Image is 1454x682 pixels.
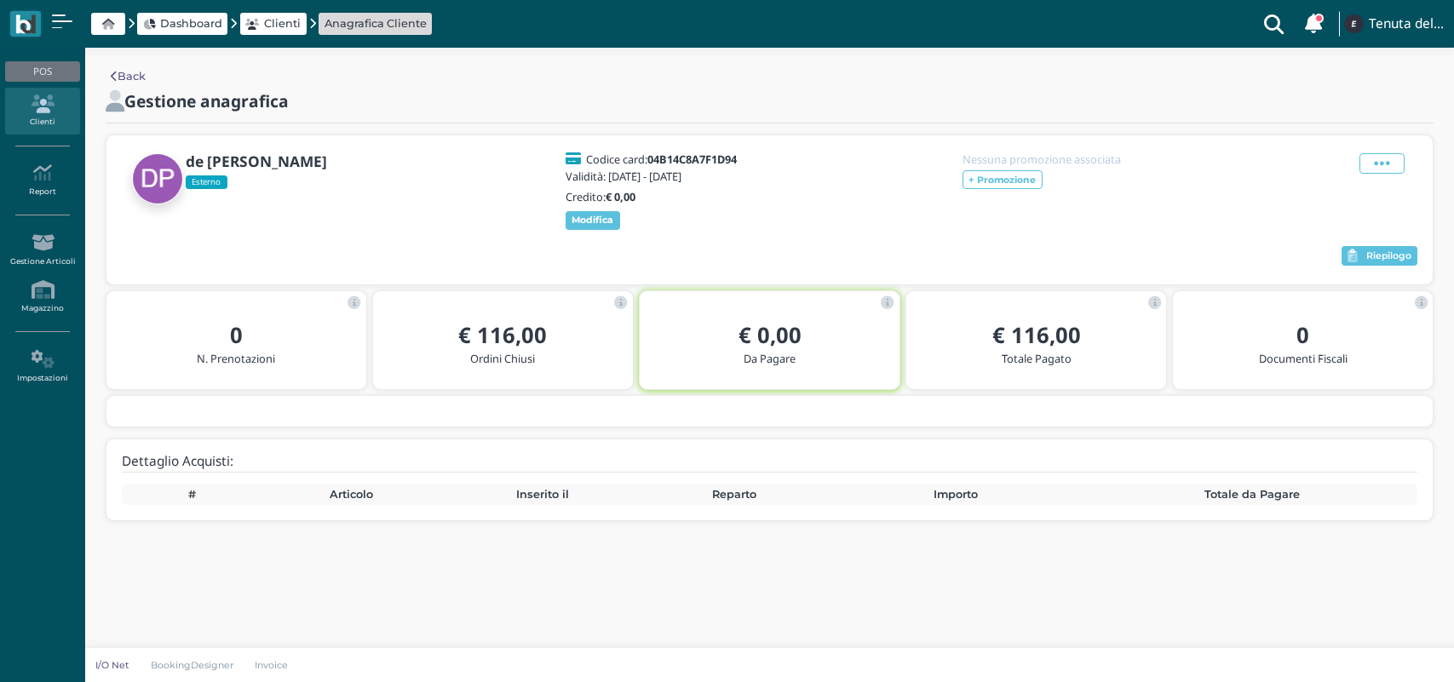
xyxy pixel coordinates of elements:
button: Riepilogo [1342,246,1417,266]
h4: Tenuta del Barco [1369,17,1444,32]
b: 04B14C8A7F1D94 [647,152,737,167]
a: Clienti [245,15,301,32]
h4: Dettaglio Acquisti: [122,455,233,469]
th: Inserito il [440,484,645,506]
a: Gestione Articoli [5,226,79,273]
th: # [122,484,263,506]
h5: Ordini Chiusi [387,352,619,364]
h5: Totale Pagato [920,352,1152,364]
a: Back [111,68,146,84]
h5: Credito: [566,191,744,203]
img: de pascale null [132,153,183,204]
a: Dashboard [143,15,222,32]
img: logo [15,14,35,34]
h5: Nessuna promozione associata [963,153,1141,165]
a: Report [5,157,79,203]
th: Totale da Pagare [1087,484,1417,506]
a: Clienti [5,88,79,135]
th: Importo [825,484,1087,506]
h5: N. Prenotazioni [120,352,353,364]
h5: Da Pagare [653,352,886,364]
b: € 116,00 [458,320,547,350]
img: ... [1344,14,1363,33]
b: 0 [230,320,243,350]
b: Modifica [572,214,613,226]
span: Esterno [186,175,227,189]
a: ... Tenuta del Barco [1342,3,1444,44]
b: 0 [1296,320,1309,350]
b: € 0,00 [738,320,802,350]
span: Clienti [264,15,301,32]
a: Anagrafica Cliente [325,15,427,32]
h2: Gestione anagrafica [124,92,289,110]
b: € 116,00 [992,320,1081,350]
a: Impostazioni [5,343,79,390]
th: Reparto [645,484,825,506]
a: Magazzino [5,273,79,320]
b: + Promozione [968,174,1036,186]
h5: Documenti Fiscali [1187,352,1419,364]
div: POS [5,61,79,82]
span: Riepilogo [1366,250,1411,262]
h5: Codice card: [586,153,737,165]
iframe: Help widget launcher [1333,629,1440,668]
b: € 0,00 [606,189,635,204]
th: Articolo [263,484,440,506]
h5: Validità: [DATE] - [DATE] [566,170,744,182]
b: de [PERSON_NAME] [186,152,327,171]
span: Dashboard [160,15,222,32]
